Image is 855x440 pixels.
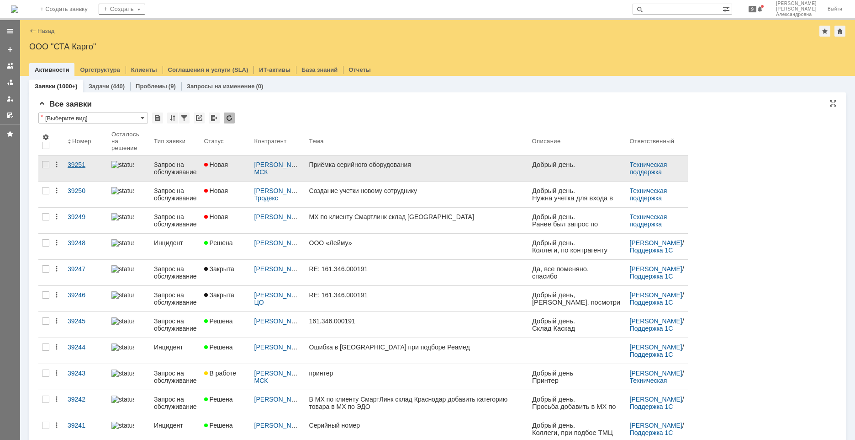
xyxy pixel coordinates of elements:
[306,312,528,338] a: 161.346.000191
[309,213,525,220] div: МХ по клиенту Смартлинк склад [GEOGRAPHIC_DATA]
[53,213,60,220] div: Действия
[64,208,108,233] a: 39249
[60,97,67,104] span: @
[55,181,57,188] span: .
[22,260,47,267] span: stacargo
[25,262,42,269] span: cargo
[154,213,197,228] div: Запрос на обслуживание
[630,422,682,429] a: [PERSON_NAME]
[630,273,673,280] a: Поддержка 1С
[53,239,60,247] div: Действия
[5,252,63,260] span: stacargo
[70,254,72,262] span: .
[72,138,92,145] div: Номер
[108,390,150,416] a: statusbar-100 (1).png
[630,377,669,392] a: Техническая поддержка
[53,317,60,325] div: Действия
[630,239,682,247] a: [PERSON_NAME]
[204,317,233,325] span: Решена
[4,288,118,317] img: download
[256,83,263,90] div: (0)
[18,44,89,95] span: Заявки передаются по обмену: необходимо написать письмо на поддержку чтобы все настроили и сделал...
[150,260,201,285] a: Запрос на обслуживание
[111,161,134,168] img: statusbar-100 (1).png
[154,317,197,332] div: Запрос на обслуживание
[99,4,145,15] div: Создать
[630,213,669,228] a: Техническая поддержка
[37,265,39,272] span: .
[72,254,78,262] span: ru
[5,104,11,111] span: ru
[254,213,307,220] a: [PERSON_NAME]
[154,370,197,384] div: Запрос на обслуживание
[630,317,682,325] a: [PERSON_NAME]
[167,113,178,123] div: Сортировка...
[630,265,684,280] div: /
[201,234,251,259] a: Решена
[630,265,682,273] a: [PERSON_NAME]
[5,230,105,245] span: 7(4852)637-120 вн. 1201
[5,282,120,311] img: download
[68,370,104,377] div: 39243
[11,5,18,13] img: logo
[301,66,338,73] a: База знаний
[630,161,669,176] a: Техническая поддержка
[108,286,150,311] a: statusbar-100 (1).png
[18,154,87,198] span: При приеме учитывается номер партии – как я понимаю передается номер так же по обмену в задании.
[204,239,233,247] span: Решена
[309,317,525,325] div: 161.346.000191
[254,187,377,202] a: [GEOGRAPHIC_DATA] Тродекс
[209,113,220,123] div: Экспорт списка
[57,97,60,104] span: k
[61,73,63,80] i: ,
[254,343,307,351] a: [PERSON_NAME]
[42,262,49,269] span: .ru
[5,198,67,206] span: [PERSON_NAME]
[111,131,139,151] div: Осталось на решение
[57,181,61,188] span: e
[150,312,201,338] a: Запрос на обслуживание
[254,239,302,247] div: /
[201,208,251,233] a: Новая
[5,245,102,252] span: Сот. тел.: [PHONE_NUMBER]
[204,396,233,403] span: Решена
[41,114,43,120] div: Настройки списка отличаются от сохраненных в виде
[5,260,20,267] span: www
[306,338,528,364] a: Ошибка в [GEOGRAPHIC_DATA] при подборе Реамед
[4,213,95,228] span: Тестировщик программного обеспечения
[254,377,321,392] a: МСК [GEOGRAPHIC_DATA]
[108,208,150,233] a: statusbar-100 (1).png
[154,265,197,280] div: Запрос на обслуживание
[254,396,307,403] a: [PERSON_NAME]
[53,291,60,299] div: Действия
[154,187,197,202] div: Запрос на обслуживание
[4,273,57,280] span: [DOMAIN_NAME]
[154,343,197,351] div: Инцидент
[37,27,54,34] a: Назад
[108,364,150,390] a: statusbar-100 (1).png
[25,252,27,260] span: .
[306,286,528,311] a: RE: 161.346.000191
[201,260,251,285] a: Закрыта
[179,113,190,123] div: Фильтрация...
[5,188,11,195] span: ru
[154,422,197,429] div: Инцидент
[61,181,68,188] span: @
[254,317,361,325] a: [PERSON_NAME]/[PERSON_NAME]
[4,188,5,195] span: .
[154,161,197,176] div: Запрос на обслуживание
[626,127,688,156] th: Ответственный
[776,1,817,6] span: [PERSON_NAME]
[5,206,74,214] span: Руководитель склада
[5,252,37,260] a: bubkin.k@
[306,364,528,390] a: принтер
[65,252,71,260] span: ru
[3,91,17,106] a: Мои заявки
[204,422,233,429] span: Решена
[254,317,302,325] div: /
[18,124,88,154] span: Акты МХ подписываем по ЭДО. Так же настроить через поддержку.
[42,134,49,141] span: Настройки
[309,343,525,351] div: Ошибка в [GEOGRAPHIC_DATA] при подборе Реамед
[254,291,302,306] div: /
[306,182,528,207] a: Создание учетки новому сотруднику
